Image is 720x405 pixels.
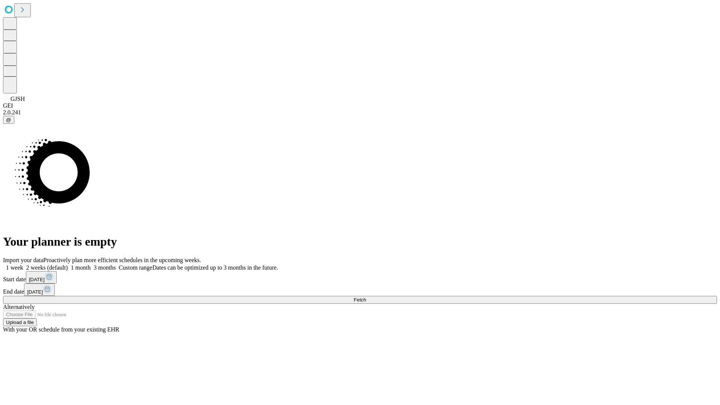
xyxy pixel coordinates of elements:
span: 2 weeks (default) [26,264,68,271]
span: 1 week [6,264,23,271]
span: 1 month [71,264,91,271]
span: Proactively plan more efficient schedules in the upcoming weeks. [43,257,201,263]
span: Fetch [354,297,366,303]
span: @ [6,117,11,123]
span: GJSH [10,96,25,102]
span: Alternatively [3,304,34,310]
span: [DATE] [29,277,45,282]
div: GEI [3,102,717,109]
button: [DATE] [26,271,57,283]
span: Custom range [119,264,152,271]
span: [DATE] [27,289,43,295]
span: Dates can be optimized up to 3 months in the future. [152,264,278,271]
span: Import your data [3,257,43,263]
button: Fetch [3,296,717,304]
div: 2.0.241 [3,109,717,116]
span: 3 months [94,264,116,271]
h1: Your planner is empty [3,235,717,249]
button: Upload a file [3,318,37,326]
button: [DATE] [24,283,55,296]
button: @ [3,116,14,124]
span: With your OR schedule from your existing EHR [3,326,119,333]
div: End date [3,283,717,296]
div: Start date [3,271,717,283]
